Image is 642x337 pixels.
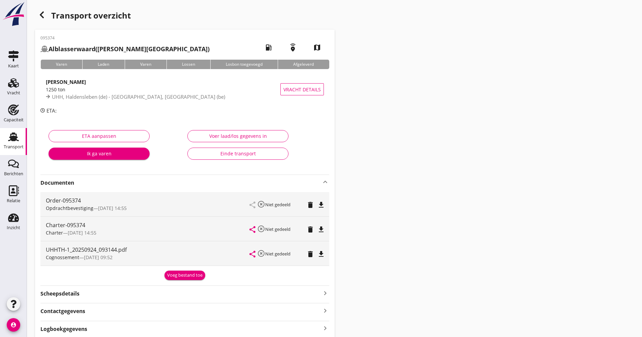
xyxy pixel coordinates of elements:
[321,178,329,186] i: keyboard_arrow_up
[257,200,265,208] i: highlight_off
[248,250,256,258] i: share
[46,254,79,261] span: Cognossement
[40,325,87,333] strong: Logboekgegevens
[52,93,225,100] span: UHH, Haldensleben (de) - [GEOGRAPHIC_DATA], [GEOGRAPHIC_DATA] (be)
[4,145,24,149] div: Transport
[47,107,57,114] span: ETA:
[1,2,26,27] img: logo-small.a267ee39.svg
[46,79,86,85] strong: [PERSON_NAME]
[4,118,24,122] div: Capaciteit
[283,86,321,93] span: Vracht details
[265,251,291,257] small: Niet gedeeld
[7,91,20,95] div: Vracht
[40,290,80,298] strong: Scheepsdetails
[49,130,150,142] button: ETA aanpassen
[306,201,314,209] i: delete
[278,60,329,69] div: Afgeleverd
[46,205,93,211] span: Opdrachtbevestiging
[164,271,205,280] button: Voeg bestand toe
[7,318,20,332] i: account_circle
[280,83,324,95] button: Vracht details
[54,132,144,140] div: ETA aanpassen
[317,225,325,234] i: file_download
[166,60,210,69] div: Lossen
[167,272,203,279] div: Voeg bestand toe
[46,221,250,229] div: Charter-095374
[187,130,288,142] button: Voer laad/los gegevens in
[40,74,329,104] a: [PERSON_NAME]1250 tonUHH, Haldensleben (de) - [GEOGRAPHIC_DATA], [GEOGRAPHIC_DATA] (be)Vracht det...
[40,44,210,54] h2: ([PERSON_NAME][GEOGRAPHIC_DATA])
[46,86,280,93] div: 1250 ton
[49,45,95,53] strong: Alblasserwaard
[46,254,250,261] div: —
[321,324,329,333] i: keyboard_arrow_right
[98,205,127,211] span: [DATE] 14:55
[265,202,291,208] small: Niet gedeeld
[259,38,278,57] i: local_gas_station
[193,150,283,157] div: Einde transport
[7,198,20,203] div: Relatie
[257,225,265,233] i: highlight_off
[125,60,166,69] div: Varen
[306,225,314,234] i: delete
[54,150,144,157] div: Ik ga varen
[40,307,85,315] strong: Contactgegevens
[46,229,250,236] div: —
[40,179,321,187] strong: Documenten
[46,196,250,205] div: Order-095374
[317,250,325,258] i: file_download
[257,249,265,257] i: highlight_off
[308,38,327,57] i: map
[306,250,314,258] i: delete
[40,60,82,69] div: Varen
[210,60,278,69] div: Losbon toegevoegd
[187,148,288,160] button: Einde transport
[49,148,150,160] button: Ik ga varen
[46,205,250,212] div: —
[321,306,329,315] i: keyboard_arrow_right
[265,226,291,232] small: Niet gedeeld
[82,60,124,69] div: Laden
[4,172,23,176] div: Berichten
[8,64,19,68] div: Kaart
[193,132,283,140] div: Voer laad/los gegevens in
[40,35,210,41] p: 095374
[317,201,325,209] i: file_download
[248,225,256,234] i: share
[321,288,329,298] i: keyboard_arrow_right
[84,254,113,261] span: [DATE] 09:52
[35,8,335,24] div: Transport overzicht
[283,38,302,57] i: emergency_share
[46,246,250,254] div: UHHTH-1_20250924_093144.pdf
[68,229,96,236] span: [DATE] 14:55
[46,229,63,236] span: Charter
[7,225,20,230] div: Inzicht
